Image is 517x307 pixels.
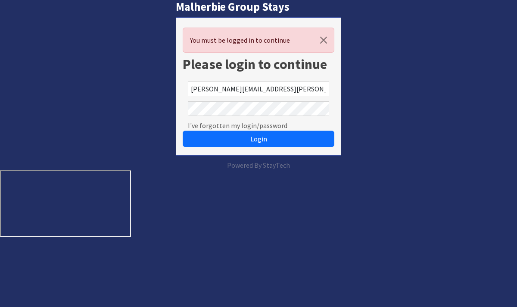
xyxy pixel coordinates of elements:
[176,160,341,170] p: Powered By StayTech
[250,135,267,143] span: Login
[183,28,334,53] div: You must be logged in to continue
[183,56,334,72] h1: Please login to continue
[183,131,334,147] button: Login
[188,81,329,96] input: Email
[188,120,287,131] a: I've forgotten my login/password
